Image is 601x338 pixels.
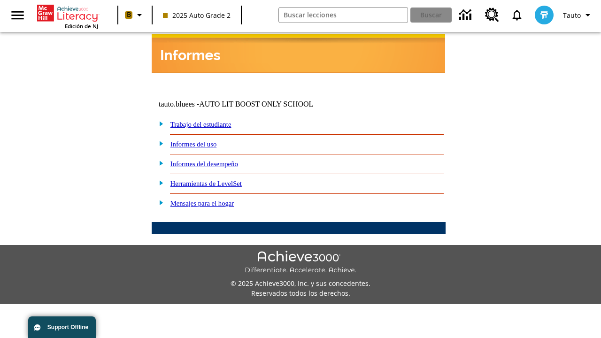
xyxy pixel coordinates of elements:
a: Notificaciones [505,3,529,27]
a: Centro de información [454,2,479,28]
button: Escoja un nuevo avatar [529,3,559,27]
a: Trabajo del estudiante [170,121,231,128]
button: Perfil/Configuración [559,7,597,23]
img: plus.gif [154,119,164,128]
span: B [127,9,131,21]
div: Portada [37,3,98,30]
img: plus.gif [154,139,164,147]
img: plus.gif [154,159,164,167]
input: Buscar campo [279,8,408,23]
img: plus.gif [154,178,164,187]
span: Tauto [563,10,581,20]
a: Herramientas de LevelSet [170,180,242,187]
img: Achieve3000 Differentiate Accelerate Achieve [245,251,356,275]
button: Boost El color de la clase es anaranjado claro. Cambiar el color de la clase. [121,7,149,23]
span: Support Offline [47,324,88,330]
button: Support Offline [28,316,96,338]
span: Edición de NJ [65,23,98,30]
img: avatar image [535,6,554,24]
a: Informes del desempeño [170,160,238,168]
nobr: AUTO LIT BOOST ONLY SCHOOL [199,100,313,108]
img: header [152,34,445,73]
a: Centro de recursos, Se abrirá en una pestaña nueva. [479,2,505,28]
a: Informes del uso [170,140,217,148]
img: plus.gif [154,198,164,207]
span: 2025 Auto Grade 2 [163,10,231,20]
td: tauto.bluees - [159,100,331,108]
a: Mensajes para el hogar [170,200,234,207]
button: Abrir el menú lateral [4,1,31,29]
